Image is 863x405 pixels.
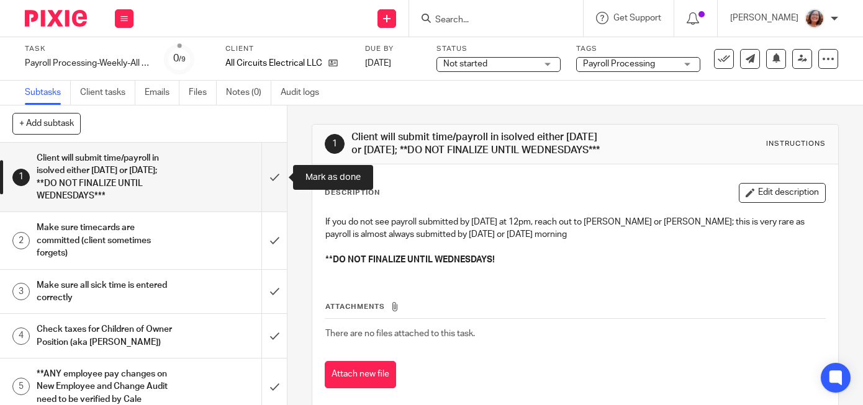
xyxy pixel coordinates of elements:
[325,216,825,241] p: If you do not see payroll submitted by [DATE] at 12pm, reach out to [PERSON_NAME] or [PERSON_NAME...
[25,10,87,27] img: Pixie
[12,169,30,186] div: 1
[37,276,178,308] h1: Make sure all sick time is entered correctly
[12,283,30,300] div: 3
[145,81,179,105] a: Emails
[25,57,149,69] div: Payroll Processing-Weekly-All Circuits
[225,57,322,69] p: All Circuits Electrical LLC
[436,44,561,54] label: Status
[37,218,178,262] h1: Make sure timecards are committed (client sometimes forgets)
[613,14,661,22] span: Get Support
[80,81,135,105] a: Client tasks
[25,81,71,105] a: Subtasks
[443,60,487,68] span: Not started
[225,44,350,54] label: Client
[12,232,30,249] div: 2
[325,256,495,264] strong: **DO NOT FINALIZE UNTIL WEDNESDAYS!
[25,44,149,54] label: Task
[805,9,825,29] img: LB%20Reg%20Headshot%208-2-23.jpg
[12,327,30,345] div: 4
[173,51,186,66] div: 0
[576,44,700,54] label: Tags
[766,139,826,149] div: Instructions
[365,44,421,54] label: Due by
[434,15,546,26] input: Search
[325,361,396,389] button: Attach new file
[37,149,178,205] h1: Client will submit time/payroll in isolved either [DATE] or [DATE]; **DO NOT FINALIZE UNTIL WEDNE...
[325,188,380,198] p: Description
[739,183,826,203] button: Edit description
[325,134,345,154] div: 1
[12,378,30,395] div: 5
[583,60,655,68] span: Payroll Processing
[37,320,178,352] h1: Check taxes for Children of Owner Position (aka [PERSON_NAME])
[365,59,391,68] span: [DATE]
[179,56,186,63] small: /9
[12,113,81,134] button: + Add subtask
[226,81,271,105] a: Notes (0)
[351,131,602,158] h1: Client will submit time/payroll in isolved either [DATE] or [DATE]; **DO NOT FINALIZE UNTIL WEDNE...
[189,81,217,105] a: Files
[730,12,798,24] p: [PERSON_NAME]
[325,329,475,338] span: There are no files attached to this task.
[281,81,328,105] a: Audit logs
[325,303,385,310] span: Attachments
